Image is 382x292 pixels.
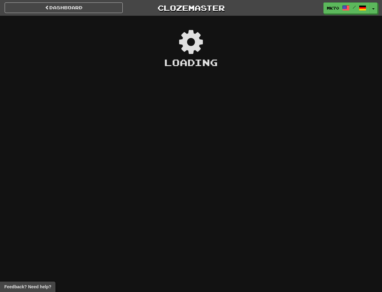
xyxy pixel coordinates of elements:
a: Dashboard [5,2,123,13]
span: / [353,5,356,9]
span: Open feedback widget [4,284,51,290]
a: MK70 / [323,2,370,14]
span: MK70 [327,5,339,11]
a: Clozemaster [132,2,250,13]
